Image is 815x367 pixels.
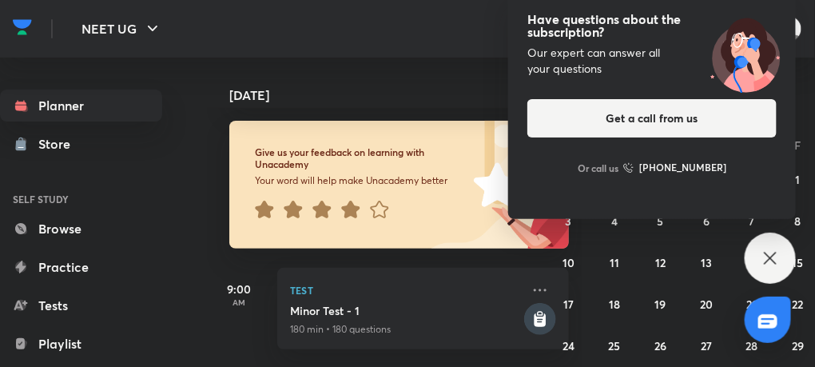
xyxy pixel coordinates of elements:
[785,166,811,192] button: August 1, 2025
[648,333,674,358] button: August 26, 2025
[658,213,664,229] abbr: August 5, 2025
[655,255,666,270] abbr: August 12, 2025
[602,333,627,358] button: August 25, 2025
[700,297,713,312] abbr: August 20, 2025
[785,249,811,275] button: August 15, 2025
[556,333,582,358] button: August 24, 2025
[556,291,582,317] button: August 17, 2025
[563,338,574,353] abbr: August 24, 2025
[785,208,811,233] button: August 8, 2025
[290,322,521,337] p: 180 min • 180 questions
[207,297,271,307] p: AM
[13,15,32,39] img: Company Logo
[793,255,804,270] abbr: August 15, 2025
[527,13,777,38] h4: Have questions about the subscription?
[746,338,758,353] abbr: August 28, 2025
[609,297,620,312] abbr: August 18, 2025
[207,281,271,297] h5: 9:00
[38,134,80,154] div: Store
[694,208,719,233] button: August 6, 2025
[654,338,666,353] abbr: August 26, 2025
[701,338,712,353] abbr: August 27, 2025
[563,255,574,270] abbr: August 10, 2025
[602,208,627,233] button: August 4, 2025
[639,160,726,176] h6: [PHONE_NUMBER]
[648,208,674,233] button: August 5, 2025
[648,249,674,275] button: August 12, 2025
[694,249,719,275] button: August 13, 2025
[13,15,32,43] a: Company Logo
[610,255,619,270] abbr: August 11, 2025
[694,333,719,358] button: August 27, 2025
[749,213,755,229] abbr: August 7, 2025
[785,291,811,317] button: August 22, 2025
[602,291,627,317] button: August 18, 2025
[556,249,582,275] button: August 10, 2025
[609,338,621,353] abbr: August 25, 2025
[556,208,582,233] button: August 3, 2025
[290,281,521,300] p: Test
[792,338,804,353] abbr: August 29, 2025
[419,121,569,249] img: feedback_image
[611,213,618,229] abbr: August 4, 2025
[290,303,521,319] h5: Minor Test - 1
[795,138,801,153] abbr: Friday
[694,291,719,317] button: August 20, 2025
[229,89,585,102] h4: [DATE]
[563,297,574,312] abbr: August 17, 2025
[623,160,726,176] a: [PHONE_NUMBER]
[255,174,474,187] p: Your word will help make Unacademy better
[527,45,777,77] div: Our expert can answer all your questions
[739,249,765,275] button: August 14, 2025
[739,333,765,358] button: August 28, 2025
[793,297,804,312] abbr: August 22, 2025
[527,99,777,138] button: Get a call from us
[255,146,474,171] h6: Give us your feedback on learning with Unacademy
[785,333,811,358] button: August 29, 2025
[746,255,757,270] abbr: August 14, 2025
[739,208,765,233] button: August 7, 2025
[695,13,796,93] img: ttu_illustration_new.svg
[747,297,757,312] abbr: August 21, 2025
[655,297,666,312] abbr: August 19, 2025
[648,291,674,317] button: August 19, 2025
[578,161,618,175] p: Or call us
[795,213,801,229] abbr: August 8, 2025
[602,249,627,275] button: August 11, 2025
[703,213,710,229] abbr: August 6, 2025
[566,213,572,229] abbr: August 3, 2025
[701,255,712,270] abbr: August 13, 2025
[72,13,172,45] button: NEET UG
[796,172,801,187] abbr: August 1, 2025
[739,291,765,317] button: August 21, 2025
